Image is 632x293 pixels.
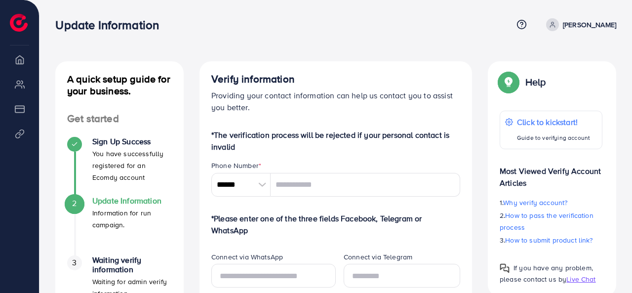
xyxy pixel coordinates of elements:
h4: Get started [55,113,184,125]
h4: Update Information [92,196,172,206]
li: Update Information [55,196,184,255]
p: 2. [500,209,602,233]
span: Why verify account? [503,198,567,208]
p: Help [525,76,546,88]
label: Connect via Telegram [344,252,412,262]
h4: Verify information [211,73,460,85]
img: Popup guide [500,73,517,91]
span: 2 [72,198,77,209]
label: Connect via WhatsApp [211,252,283,262]
p: [PERSON_NAME] [563,19,616,31]
p: 3. [500,234,602,246]
p: 1. [500,197,602,209]
img: Popup guide [500,263,510,273]
h3: Update Information [55,18,167,32]
p: Guide to verifying account [517,132,590,144]
p: *Please enter one of the three fields Facebook, Telegram or WhatsApp [211,212,460,236]
p: Most Viewed Verify Account Articles [500,157,602,189]
h4: Sign Up Success [92,137,172,146]
span: If you have any problem, please contact us by [500,263,593,284]
p: *The verification process will be rejected if your personal contact is invalid [211,129,460,153]
p: Information for run campaign. [92,207,172,231]
span: Live Chat [566,274,595,284]
h4: Waiting verify information [92,255,172,274]
li: Sign Up Success [55,137,184,196]
p: Providing your contact information can help us contact you to assist you better. [211,89,460,113]
a: [PERSON_NAME] [542,18,616,31]
p: Click to kickstart! [517,116,590,128]
img: logo [10,14,28,32]
label: Phone Number [211,161,261,170]
p: You have successfully registered for an Ecomdy account [92,148,172,183]
span: How to submit product link? [505,235,592,245]
span: How to pass the verification process [500,210,593,232]
span: 3 [72,257,77,268]
h4: A quick setup guide for your business. [55,73,184,97]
